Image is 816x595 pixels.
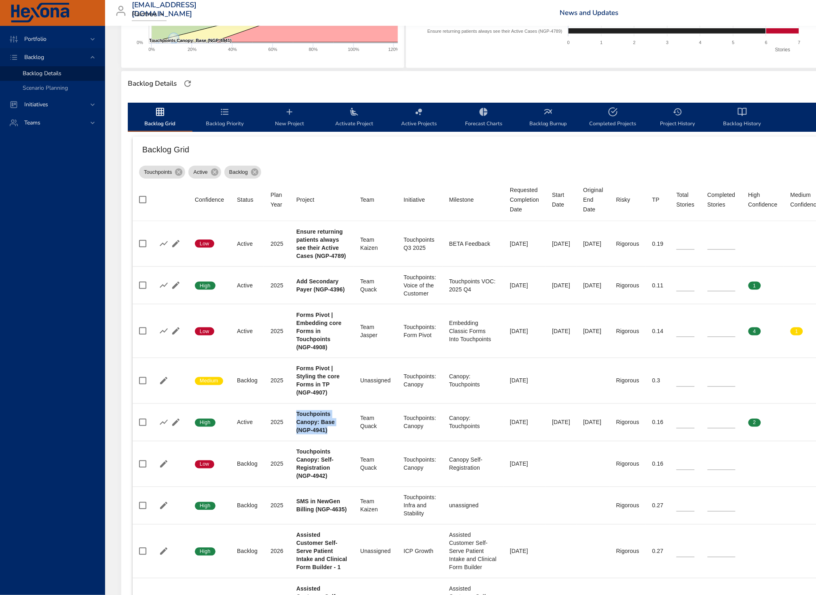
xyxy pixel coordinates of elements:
span: Status [237,195,258,205]
div: Rigorous [616,418,639,426]
text: 7 [798,40,800,45]
div: 0.27 [652,502,664,510]
div: Backlog Details [125,77,179,90]
div: Milestone [449,195,474,205]
span: High [195,419,216,426]
div: Sort [404,195,425,205]
span: Original End Date [583,185,603,214]
text: 0% [148,47,155,52]
text: Touchpoints Canopy: Base (NGP-4941) [149,38,232,43]
div: Active [237,281,258,289]
div: Requested Completion Date [510,185,539,214]
span: Active [188,168,212,176]
text: 100% [348,47,359,52]
b: Assisted Customer Self-Serve Patient Intake and Clinical Form Builder - 1 [296,532,347,571]
button: Refresh Page [182,78,194,90]
span: 0 [791,282,803,289]
div: Sort [449,195,474,205]
div: Rigorous [616,327,639,335]
div: [DATE] [583,418,603,426]
text: 6 [765,40,767,45]
span: Project History [650,107,705,129]
div: 0.3 [652,377,664,385]
span: Low [195,461,214,468]
span: Completed Stories [708,190,736,209]
div: Rigorous [616,377,639,385]
div: Sort [510,185,539,214]
div: Risky [616,195,630,205]
div: Assisted Customer Self-Serve Patient Intake and Clinical Form Builder [449,531,497,572]
div: Backlog [237,502,258,510]
div: 2026 [271,547,283,555]
button: Edit Project Details [170,416,182,428]
div: Touchpoints: Canopy [404,414,436,430]
span: 0 [791,419,803,426]
button: Show Burnup [158,325,170,337]
span: 4 [748,328,761,335]
span: Total Stories [676,190,695,209]
div: Touchpoints Q3 2025 [404,236,436,252]
span: Team [360,195,391,205]
span: Start Date [552,190,571,209]
div: [DATE] [583,327,603,335]
span: 1 [748,282,761,289]
span: 0 [791,240,803,247]
span: Backlog [224,168,253,176]
button: Edit Project Details [158,458,170,470]
span: Backlog Details [23,70,61,77]
div: Sort [360,195,374,205]
div: TP [652,195,660,205]
div: High Confidence [748,190,778,209]
text: 40% [228,47,237,52]
button: Edit Project Details [170,279,182,291]
span: Initiatives [18,101,55,108]
div: [DATE] [583,240,603,248]
div: Active [237,240,258,248]
span: High [195,502,216,510]
div: Backlog [224,166,261,179]
div: Touchpoints: Canopy [404,456,436,472]
div: Backlog [237,460,258,468]
b: Add Secondary Payer (NGP-4396) [296,278,345,293]
div: [DATE] [510,418,539,426]
div: Sort [296,195,315,205]
span: Low [195,240,214,247]
text: Ensure returning patients always see their Active Cases (NGP-4789) [427,29,562,34]
div: 0.11 [652,281,664,289]
span: Confidence [195,195,224,205]
div: 2025 [271,240,283,248]
span: New Project [262,107,317,129]
div: Raintree [132,8,167,21]
div: Rigorous [616,547,639,555]
div: Initiative [404,195,425,205]
text: 5 [732,40,734,45]
div: Sort [616,195,630,205]
span: Plan Year [271,190,283,209]
b: Forms Pivot | Embedding core Forms in Touchpoints (NGP-4908) [296,312,342,350]
div: Sort [195,195,224,205]
div: Canopy: Touchpoints [449,414,497,430]
img: Hexona [10,3,70,23]
span: Initiative [404,195,436,205]
span: Touchpoints [139,168,177,176]
div: ICP Growth [404,547,436,555]
div: Rigorous [616,281,639,289]
div: Rigorous [616,240,639,248]
div: Sort [676,190,695,209]
span: Backlog [18,53,51,61]
button: Edit Project Details [158,375,170,387]
span: Risky [616,195,639,205]
div: Rigorous [616,460,639,468]
div: [DATE] [510,281,539,289]
span: 0 [748,240,761,247]
div: Sort [271,190,283,209]
div: Active [237,327,258,335]
div: 0.16 [652,460,664,468]
div: [DATE] [552,240,571,248]
span: Medium [195,378,223,385]
div: 2025 [271,502,283,510]
span: Low [195,328,214,335]
button: Edit Project Details [158,500,170,512]
div: Backlog [237,547,258,555]
text: 0% [137,40,143,45]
